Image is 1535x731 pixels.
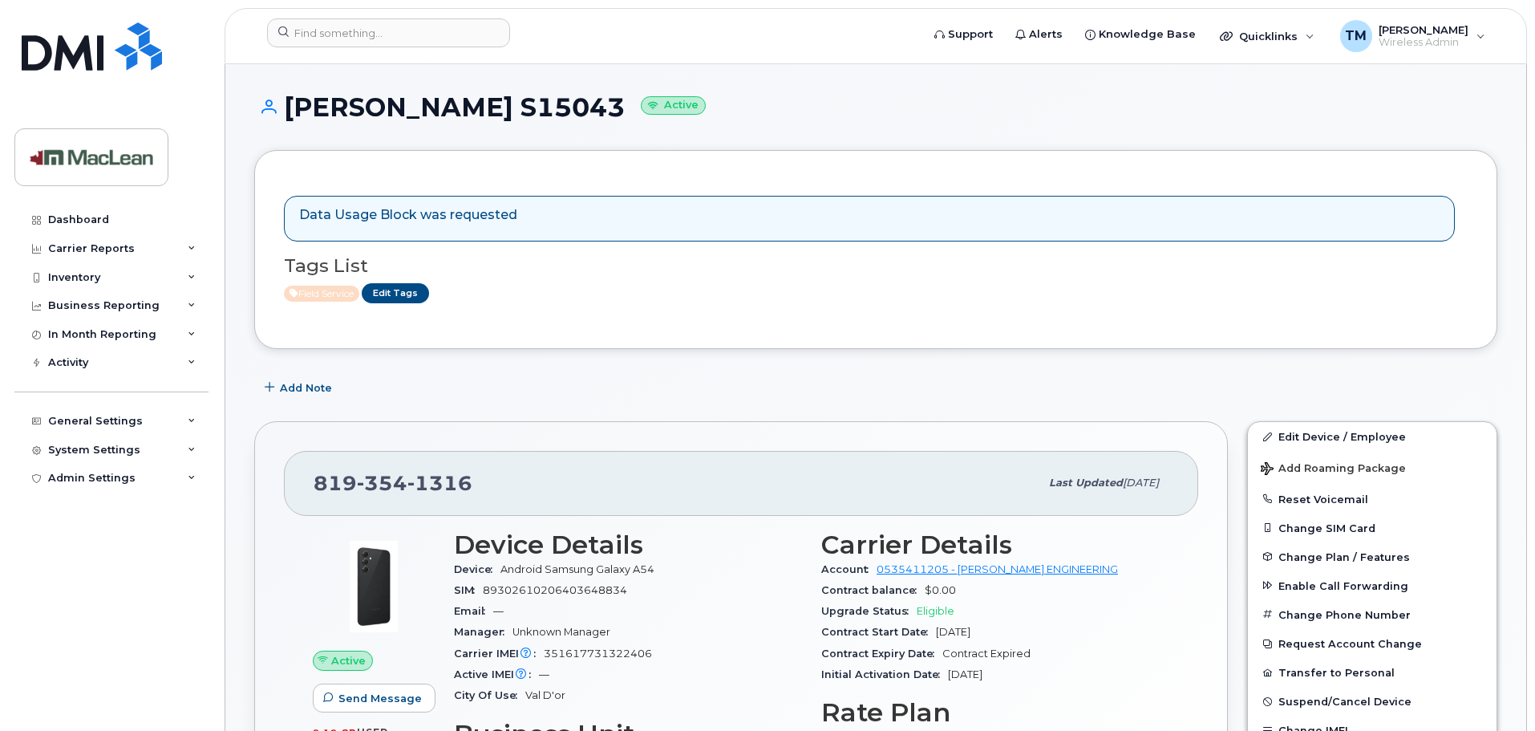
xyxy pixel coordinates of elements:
[299,206,517,225] p: Data Usage Block was requested
[284,256,1468,276] h3: Tags List
[942,648,1031,660] span: Contract Expired
[1248,542,1497,571] button: Change Plan / Features
[1248,514,1497,542] button: Change SIM Card
[331,653,366,668] span: Active
[821,698,1169,727] h3: Rate Plan
[493,605,504,617] span: —
[821,530,1169,559] h3: Carrier Details
[925,584,956,596] span: $0.00
[1049,477,1123,489] span: Last updated
[821,584,925,596] span: Contract balance
[948,668,982,680] span: [DATE]
[821,668,948,680] span: Initial Activation Date
[1248,422,1497,451] a: Edit Device / Employee
[525,689,565,701] span: Val D'or
[454,626,512,638] span: Manager
[454,563,500,575] span: Device
[314,471,472,495] span: 819
[1261,462,1406,477] span: Add Roaming Package
[454,605,493,617] span: Email
[280,380,332,396] span: Add Note
[454,689,525,701] span: City Of Use
[1248,485,1497,514] button: Reset Voicemail
[1248,451,1497,484] button: Add Roaming Package
[917,605,954,617] span: Eligible
[1123,477,1159,489] span: [DATE]
[284,286,359,302] span: Active
[483,584,627,596] span: 89302610206403648834
[454,668,539,680] span: Active IMEI
[1248,600,1497,629] button: Change Phone Number
[454,648,544,660] span: Carrier IMEI
[326,538,422,635] img: image20231002-3703462-17nx3v8.jpeg
[454,530,802,559] h3: Device Details
[877,563,1118,575] a: 0535411205 - [PERSON_NAME] ENGINEERING
[821,605,917,617] span: Upgrade Status
[500,563,654,575] span: Android Samsung Galaxy A54
[362,283,429,303] a: Edit Tags
[254,373,346,402] button: Add Note
[407,471,472,495] span: 1316
[544,648,652,660] span: 351617731322406
[512,626,610,638] span: Unknown Manager
[641,96,706,115] small: Active
[1248,687,1497,716] button: Suspend/Cancel Device
[338,691,422,706] span: Send Message
[1278,550,1410,562] span: Change Plan / Features
[821,563,877,575] span: Account
[357,471,407,495] span: 354
[821,648,942,660] span: Contract Expiry Date
[1278,696,1411,708] span: Suspend/Cancel Device
[254,93,1497,121] h1: [PERSON_NAME] S15043
[821,626,936,638] span: Contract Start Date
[1248,658,1497,687] button: Transfer to Personal
[1278,579,1408,591] span: Enable Call Forwarding
[454,584,483,596] span: SIM
[1248,571,1497,600] button: Enable Call Forwarding
[936,626,970,638] span: [DATE]
[313,684,435,713] button: Send Message
[1248,629,1497,658] button: Request Account Change
[539,668,549,680] span: —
